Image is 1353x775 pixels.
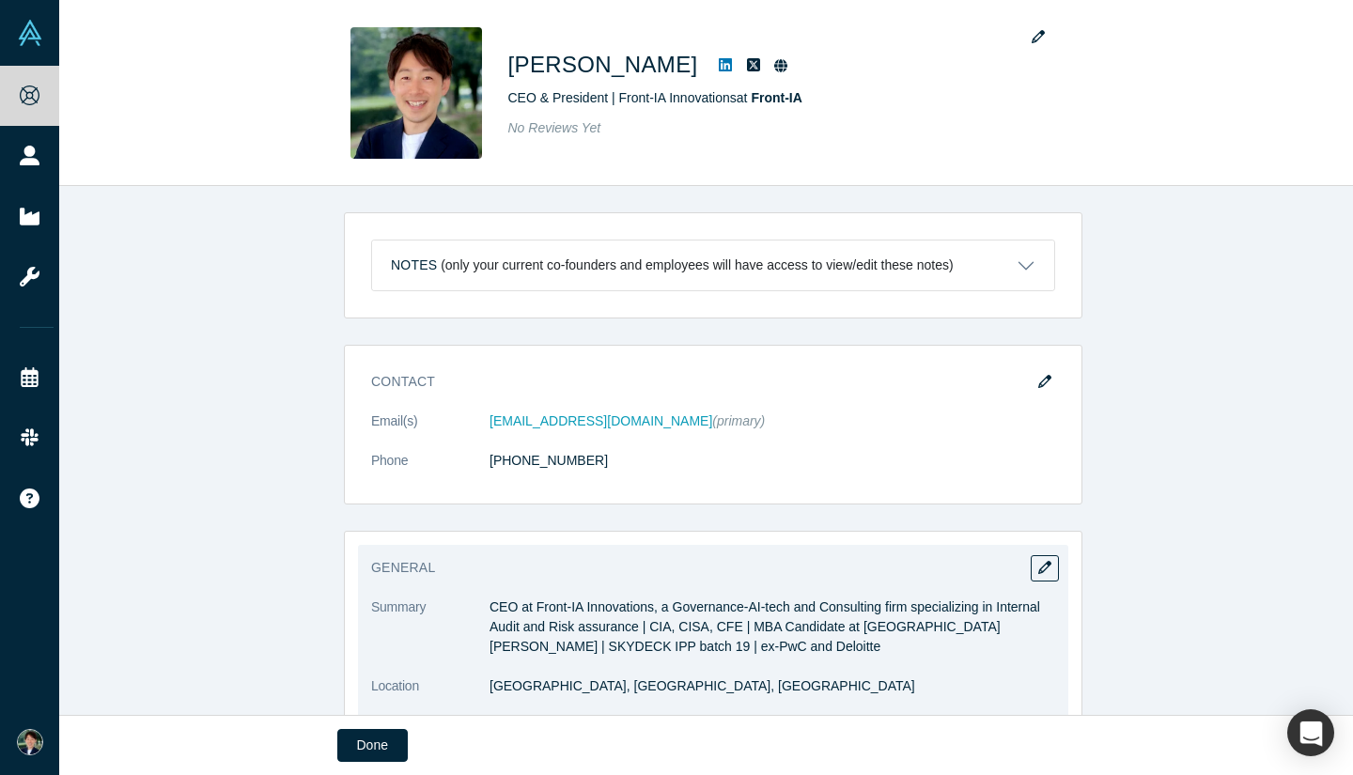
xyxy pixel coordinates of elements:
h3: Notes [391,256,437,275]
a: Front-IA [751,90,801,105]
button: Done [337,729,408,762]
img: Hiroyuki Tsuchida's Profile Image [350,27,482,159]
p: CEO at Front-IA Innovations, a Governance-AI-tech and Consulting firm specializing in Internal Au... [490,597,1055,657]
dt: Summary [371,597,490,676]
span: (primary) [712,413,765,428]
img: Hiroyuki Tsuchida's Account [17,729,43,755]
a: [PHONE_NUMBER] [490,453,608,468]
h3: General [371,558,1029,578]
span: No Reviews Yet [508,120,601,135]
span: CEO & President | Front-IA Innovations at [508,90,802,105]
img: Alchemist Vault Logo [17,20,43,46]
a: [EMAIL_ADDRESS][DOMAIN_NAME] [490,413,712,428]
p: (only your current co-founders and employees will have access to view/edit these notes) [441,257,954,273]
dd: [GEOGRAPHIC_DATA], [GEOGRAPHIC_DATA], [GEOGRAPHIC_DATA] [490,676,1055,696]
h3: Contact [371,372,1029,392]
dt: Phone [371,451,490,490]
h1: [PERSON_NAME] [508,48,698,82]
dt: Location [371,676,490,716]
dt: Email(s) [371,411,490,451]
button: Notes (only your current co-founders and employees will have access to view/edit these notes) [372,240,1054,290]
